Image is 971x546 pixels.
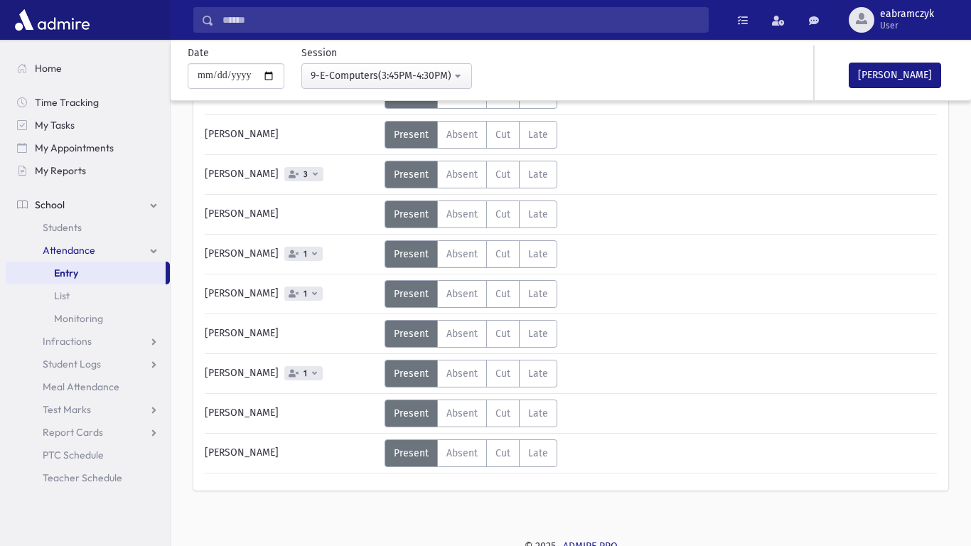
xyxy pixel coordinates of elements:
a: School [6,193,170,216]
input: Search [214,7,708,33]
span: Late [528,288,548,300]
span: Cut [495,328,510,340]
a: My Reports [6,159,170,182]
span: Present [394,328,429,340]
span: Present [394,447,429,459]
div: AttTypes [385,240,557,268]
span: Present [394,129,429,141]
span: Home [35,62,62,75]
button: [PERSON_NAME] [849,63,941,88]
span: Cut [495,208,510,220]
span: eabramczyk [880,9,934,20]
span: Absent [446,248,478,260]
a: Time Tracking [6,91,170,114]
span: Absent [446,407,478,419]
span: Late [528,129,548,141]
span: User [880,20,934,31]
span: Cut [495,288,510,300]
span: Cut [495,248,510,260]
a: Report Cards [6,421,170,444]
span: Late [528,208,548,220]
span: Absent [446,168,478,181]
span: Absent [446,447,478,459]
span: Absent [446,368,478,380]
span: Teacher Schedule [43,471,122,484]
span: Present [394,168,429,181]
a: Attendance [6,239,170,262]
a: Student Logs [6,353,170,375]
span: Present [394,208,429,220]
img: AdmirePro [11,6,93,34]
span: Report Cards [43,426,103,439]
span: Late [528,407,548,419]
span: 3 [301,170,311,179]
a: My Tasks [6,114,170,136]
span: Late [528,447,548,459]
div: [PERSON_NAME] [198,121,385,149]
a: List [6,284,170,307]
span: Absent [446,129,478,141]
span: My Tasks [35,119,75,132]
div: AttTypes [385,200,557,228]
span: Absent [446,328,478,340]
span: Late [528,248,548,260]
div: AttTypes [385,280,557,308]
div: AttTypes [385,400,557,427]
a: Infractions [6,330,170,353]
span: Cut [495,129,510,141]
a: Entry [6,262,166,284]
div: AttTypes [385,161,557,188]
span: Time Tracking [35,96,99,109]
a: Teacher Schedule [6,466,170,489]
div: AttTypes [385,121,557,149]
span: 1 [301,250,310,259]
span: Present [394,368,429,380]
span: My Reports [35,164,86,177]
a: Students [6,216,170,239]
a: Home [6,57,170,80]
span: Cut [495,168,510,181]
div: [PERSON_NAME] [198,161,385,188]
span: Student Logs [43,358,101,370]
div: AttTypes [385,439,557,467]
div: [PERSON_NAME] [198,200,385,228]
span: Absent [446,208,478,220]
div: AttTypes [385,360,557,387]
span: Test Marks [43,403,91,416]
div: [PERSON_NAME] [198,240,385,268]
span: My Appointments [35,141,114,154]
span: Cut [495,407,510,419]
div: [PERSON_NAME] [198,280,385,308]
div: [PERSON_NAME] [198,320,385,348]
span: Attendance [43,244,95,257]
div: 9-E-Computers(3:45PM-4:30PM) [311,68,451,83]
span: List [54,289,70,302]
span: School [35,198,65,211]
span: Late [528,328,548,340]
span: Entry [54,267,78,279]
span: Meal Attendance [43,380,119,393]
button: 9-E-Computers(3:45PM-4:30PM) [301,63,472,89]
span: PTC Schedule [43,449,104,461]
div: AttTypes [385,320,557,348]
span: Late [528,168,548,181]
span: Students [43,221,82,234]
div: [PERSON_NAME] [198,360,385,387]
div: [PERSON_NAME] [198,439,385,467]
span: Cut [495,447,510,459]
span: Present [394,288,429,300]
a: Monitoring [6,307,170,330]
span: Monitoring [54,312,103,325]
span: 1 [301,289,310,299]
label: Date [188,45,209,60]
span: 1 [301,369,310,378]
a: Meal Attendance [6,375,170,398]
div: [PERSON_NAME] [198,400,385,427]
a: PTC Schedule [6,444,170,466]
span: Cut [495,368,510,380]
a: My Appointments [6,136,170,159]
span: Infractions [43,335,92,348]
a: Test Marks [6,398,170,421]
span: Absent [446,288,478,300]
label: Session [301,45,337,60]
